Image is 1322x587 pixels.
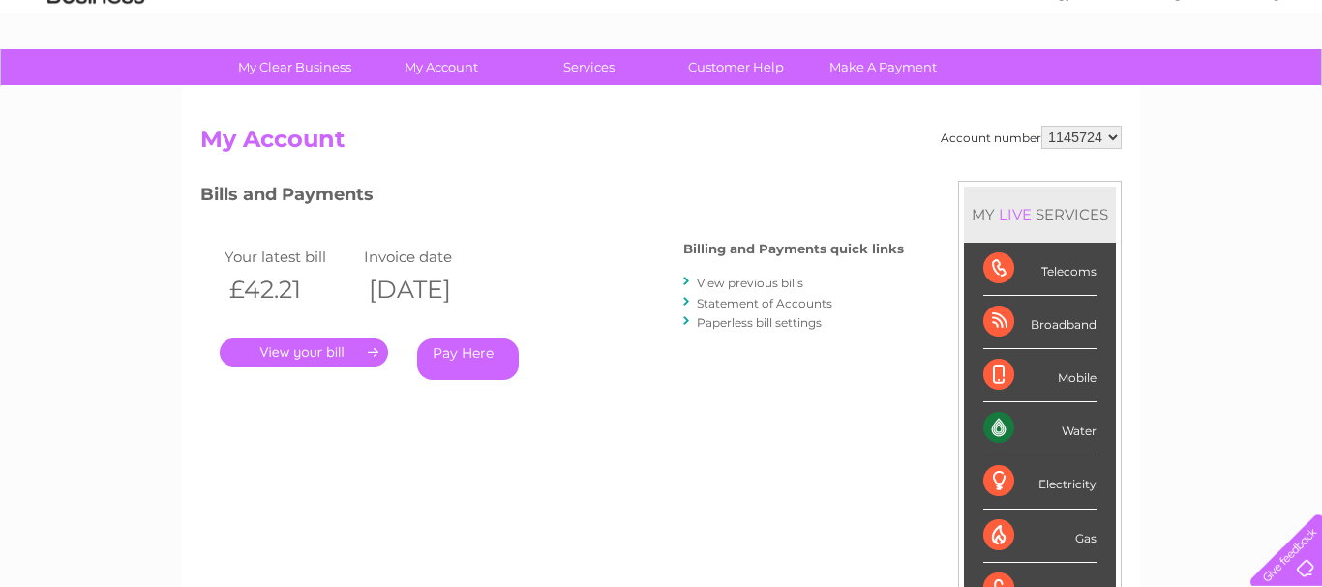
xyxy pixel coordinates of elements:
[1258,82,1304,97] a: Log out
[220,270,359,309] th: £42.21
[200,181,904,215] h3: Bills and Payments
[656,49,816,85] a: Customer Help
[1193,82,1241,97] a: Contact
[983,455,1097,509] div: Electricity
[1154,82,1182,97] a: Blog
[983,296,1097,349] div: Broadband
[803,49,963,85] a: Make A Payment
[983,243,1097,296] div: Telecoms
[957,10,1091,34] a: 0333 014 3131
[417,338,519,380] a: Pay Here
[697,276,803,290] a: View previous bills
[964,187,1116,242] div: MY SERVICES
[509,49,669,85] a: Services
[983,510,1097,563] div: Gas
[981,82,1018,97] a: Water
[1030,82,1072,97] a: Energy
[983,349,1097,402] div: Mobile
[941,126,1122,149] div: Account number
[220,338,388,367] a: .
[995,205,1036,223] div: LIVE
[697,296,832,310] a: Statement of Accounts
[205,11,1120,94] div: Clear Business is a trading name of Verastar Limited (registered in [GEOGRAPHIC_DATA] No. 3667643...
[1084,82,1142,97] a: Telecoms
[200,126,1122,162] h2: My Account
[46,50,145,109] img: logo.png
[220,244,359,270] td: Your latest bill
[983,402,1097,455] div: Water
[215,49,375,85] a: My Clear Business
[697,315,822,330] a: Paperless bill settings
[362,49,522,85] a: My Account
[359,270,498,309] th: [DATE]
[683,242,904,256] h4: Billing and Payments quick links
[359,244,498,270] td: Invoice date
